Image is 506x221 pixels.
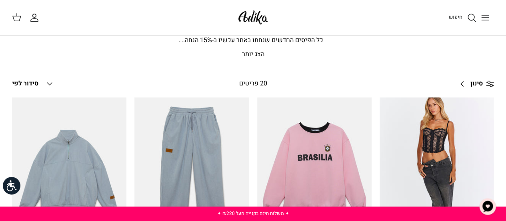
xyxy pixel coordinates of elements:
[194,79,312,89] div: 20 פריטים
[454,74,494,93] a: סינון
[12,75,54,93] button: סידור לפי
[12,49,494,60] p: הצג יותר
[449,13,476,22] a: חיפוש
[449,13,462,21] span: חיפוש
[236,8,270,27] img: Adika IL
[476,195,500,219] button: צ'אט
[470,79,483,89] span: סינון
[476,9,494,26] button: Toggle menu
[212,35,323,45] span: כל הפיסים החדשים שנחתו באתר עכשיו ב-
[12,79,38,88] span: סידור לפי
[30,13,42,22] a: החשבון שלי
[179,35,212,45] span: % הנחה.
[217,210,289,217] a: ✦ משלוח חינם בקנייה מעל ₪220 ✦
[200,35,207,45] span: 15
